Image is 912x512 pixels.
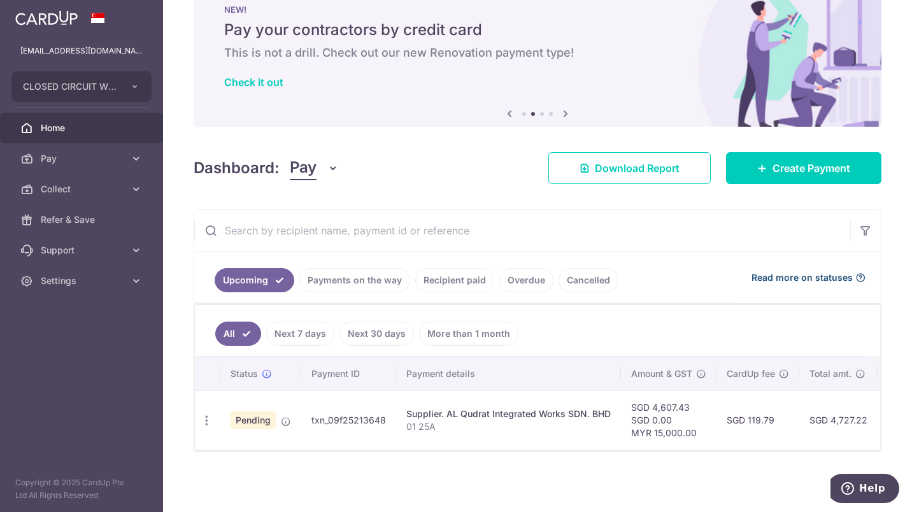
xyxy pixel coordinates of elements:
[224,76,283,89] a: Check it out
[290,156,339,180] button: Pay
[224,20,851,40] h5: Pay your contractors by credit card
[406,420,611,433] p: 01 25A
[299,268,410,292] a: Payments on the way
[41,183,125,196] span: Collect
[41,274,125,287] span: Settings
[41,244,125,257] span: Support
[290,156,317,180] span: Pay
[631,367,692,380] span: Amount & GST
[773,160,850,176] span: Create Payment
[752,271,866,284] a: Read more on statuses
[20,45,143,57] p: [EMAIL_ADDRESS][DOMAIN_NAME]
[726,152,881,184] a: Create Payment
[830,474,899,506] iframe: Opens a widget where you can find more information
[799,390,878,450] td: SGD 4,727.22
[559,268,618,292] a: Cancelled
[727,367,775,380] span: CardUp fee
[301,357,396,390] th: Payment ID
[194,157,280,180] h4: Dashboard:
[396,357,621,390] th: Payment details
[41,122,125,134] span: Home
[15,10,78,25] img: CardUp
[194,210,850,251] input: Search by recipient name, payment id or reference
[621,390,716,450] td: SGD 4,607.43 SGD 0.00 MYR 15,000.00
[23,80,117,93] span: CLOSED CIRCUIT WORKS (PTE. LTD.)
[266,322,334,346] a: Next 7 days
[231,367,258,380] span: Status
[215,268,294,292] a: Upcoming
[548,152,711,184] a: Download Report
[339,322,414,346] a: Next 30 days
[415,268,494,292] a: Recipient paid
[716,390,799,450] td: SGD 119.79
[406,408,611,420] div: Supplier. AL Qudrat Integrated Works SDN. BHD
[419,322,518,346] a: More than 1 month
[11,71,152,102] button: CLOSED CIRCUIT WORKS (PTE. LTD.)
[41,152,125,165] span: Pay
[499,268,553,292] a: Overdue
[809,367,851,380] span: Total amt.
[224,4,851,15] p: NEW!
[752,271,853,284] span: Read more on statuses
[41,213,125,226] span: Refer & Save
[231,411,276,429] span: Pending
[301,390,396,450] td: txn_09f25213648
[595,160,680,176] span: Download Report
[215,322,261,346] a: All
[224,45,851,60] h6: This is not a drill. Check out our new Renovation payment type!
